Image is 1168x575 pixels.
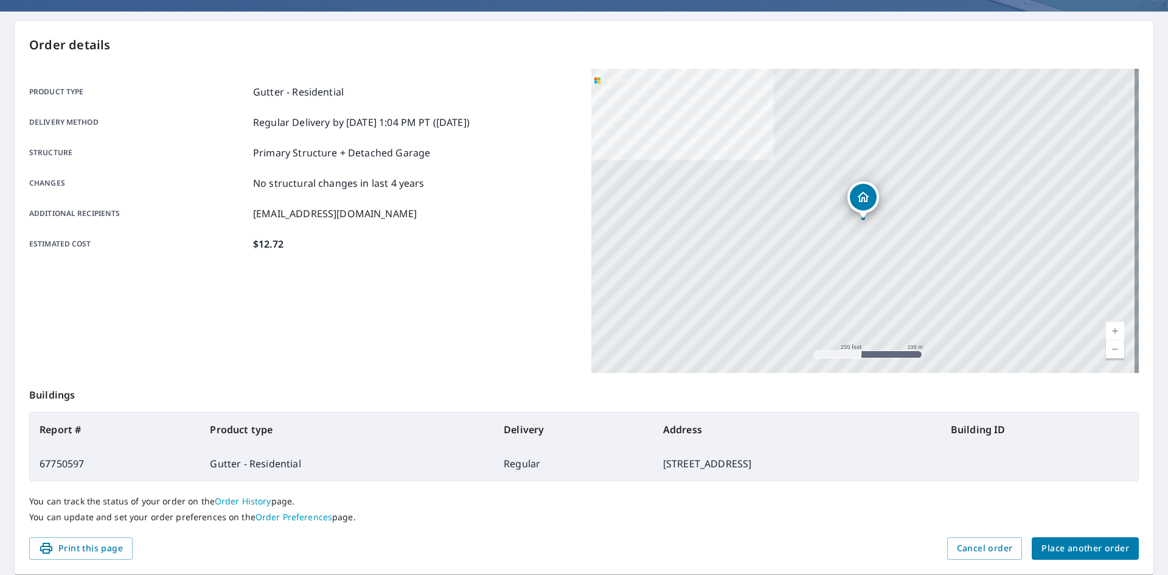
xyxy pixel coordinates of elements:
p: [EMAIL_ADDRESS][DOMAIN_NAME] [253,206,417,221]
td: [STREET_ADDRESS] [653,447,941,481]
p: Regular Delivery by [DATE] 1:04 PM PT ([DATE]) [253,115,470,130]
p: Product type [29,85,248,99]
p: No structural changes in last 4 years [253,176,425,190]
p: Primary Structure + Detached Garage [253,145,430,160]
button: Print this page [29,537,133,560]
a: Order History [215,495,271,507]
p: Structure [29,145,248,160]
p: Buildings [29,373,1139,412]
a: Current Level 17, Zoom Out [1106,340,1124,358]
p: You can update and set your order preferences on the page. [29,512,1139,523]
span: Place another order [1041,541,1129,556]
th: Report # [30,413,200,447]
span: Print this page [39,541,123,556]
td: Regular [494,447,653,481]
a: Order Preferences [255,511,332,523]
th: Product type [200,413,494,447]
th: Address [653,413,941,447]
p: Order details [29,36,1139,54]
button: Cancel order [947,537,1023,560]
div: Dropped pin, building 1, Residential property, 1622 Melrose St Garland, TX 75042 [847,181,879,219]
th: Delivery [494,413,653,447]
a: Current Level 17, Zoom In [1106,322,1124,340]
td: 67750597 [30,447,200,481]
p: Estimated cost [29,237,248,251]
p: $12.72 [253,237,283,251]
td: Gutter - Residential [200,447,494,481]
p: Additional recipients [29,206,248,221]
span: Cancel order [957,541,1013,556]
p: You can track the status of your order on the page. [29,496,1139,507]
p: Gutter - Residential [253,85,344,99]
button: Place another order [1032,537,1139,560]
th: Building ID [941,413,1138,447]
p: Delivery method [29,115,248,130]
p: Changes [29,176,248,190]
